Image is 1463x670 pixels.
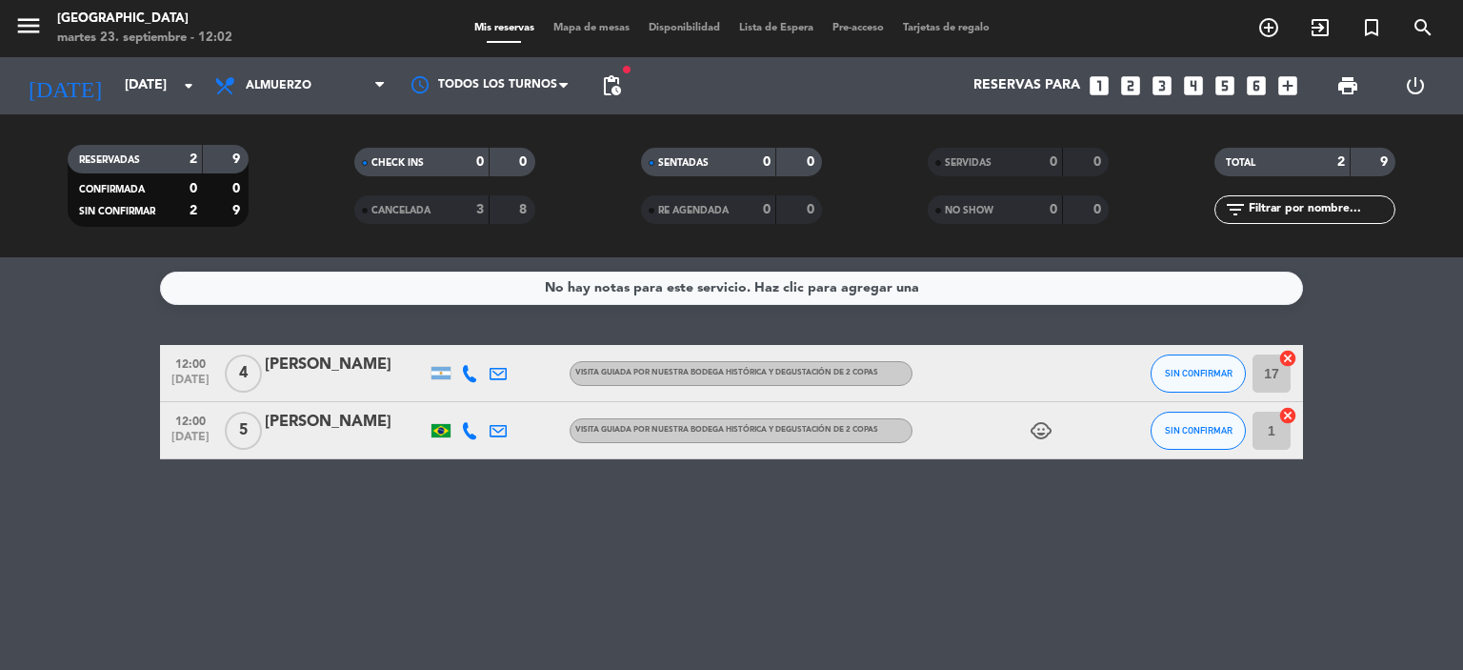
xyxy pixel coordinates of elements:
i: looks_4 [1181,73,1206,98]
span: Visita guiada por nuestra bodega histórica y degustación de 2 copas [575,426,878,434]
i: search [1412,16,1434,39]
span: SIN CONFIRMAR [1165,368,1233,378]
div: [PERSON_NAME] [265,353,427,377]
i: cancel [1278,406,1297,425]
span: 12:00 [167,352,214,374]
strong: 0 [807,203,818,216]
i: looks_5 [1212,73,1237,98]
i: add_circle_outline [1257,16,1280,39]
span: CHECK INS [371,158,424,168]
span: SIN CONFIRMAR [79,207,155,216]
i: menu [14,11,43,40]
button: SIN CONFIRMAR [1151,355,1246,393]
span: 5 [225,412,262,450]
span: 4 [225,355,262,393]
span: SIN CONFIRMAR [1165,425,1233,436]
strong: 0 [476,155,484,169]
button: menu [14,11,43,47]
span: fiber_manual_record [621,64,632,75]
strong: 0 [1093,203,1105,216]
i: [DATE] [14,65,115,107]
strong: 0 [1093,155,1105,169]
span: NO SHOW [945,206,993,215]
strong: 0 [1050,155,1057,169]
div: [PERSON_NAME] [265,410,427,435]
strong: 0 [763,203,771,216]
i: looks_6 [1244,73,1269,98]
span: Mis reservas [465,23,544,33]
i: looks_3 [1150,73,1174,98]
span: TOTAL [1226,158,1255,168]
input: Filtrar por nombre... [1247,199,1394,220]
i: add_box [1275,73,1300,98]
div: LOG OUT [1381,57,1449,114]
strong: 9 [232,204,244,217]
strong: 3 [476,203,484,216]
i: power_settings_new [1404,74,1427,97]
strong: 0 [190,182,197,195]
div: [GEOGRAPHIC_DATA] [57,10,232,29]
span: Pre-acceso [823,23,893,33]
i: exit_to_app [1309,16,1332,39]
strong: 0 [232,182,244,195]
strong: 0 [519,155,531,169]
span: RE AGENDADA [658,206,729,215]
strong: 2 [190,152,197,166]
strong: 2 [190,204,197,217]
span: Tarjetas de regalo [893,23,999,33]
span: SENTADAS [658,158,709,168]
button: SIN CONFIRMAR [1151,412,1246,450]
span: Visita guiada por nuestra bodega histórica y degustación de 2 copas [575,369,878,376]
i: looks_one [1087,73,1112,98]
i: filter_list [1224,198,1247,221]
div: martes 23. septiembre - 12:02 [57,29,232,48]
i: arrow_drop_down [177,74,200,97]
span: CANCELADA [371,206,431,215]
span: RESERVADAS [79,155,140,165]
strong: 9 [1380,155,1392,169]
span: 12:00 [167,409,214,431]
i: looks_two [1118,73,1143,98]
span: [DATE] [167,431,214,453]
span: Reservas para [973,78,1080,93]
i: child_care [1030,419,1052,442]
strong: 0 [807,155,818,169]
i: cancel [1278,349,1297,368]
span: Lista de Espera [730,23,823,33]
strong: 0 [763,155,771,169]
strong: 0 [1050,203,1057,216]
div: No hay notas para este servicio. Haz clic para agregar una [545,277,919,299]
span: [DATE] [167,374,214,396]
span: SERVIDAS [945,158,992,168]
span: Almuerzo [246,79,311,92]
span: Disponibilidad [639,23,730,33]
span: print [1336,74,1359,97]
span: Mapa de mesas [544,23,639,33]
span: CONFIRMADA [79,185,145,194]
strong: 2 [1337,155,1345,169]
strong: 8 [519,203,531,216]
span: pending_actions [600,74,623,97]
strong: 9 [232,152,244,166]
i: turned_in_not [1360,16,1383,39]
